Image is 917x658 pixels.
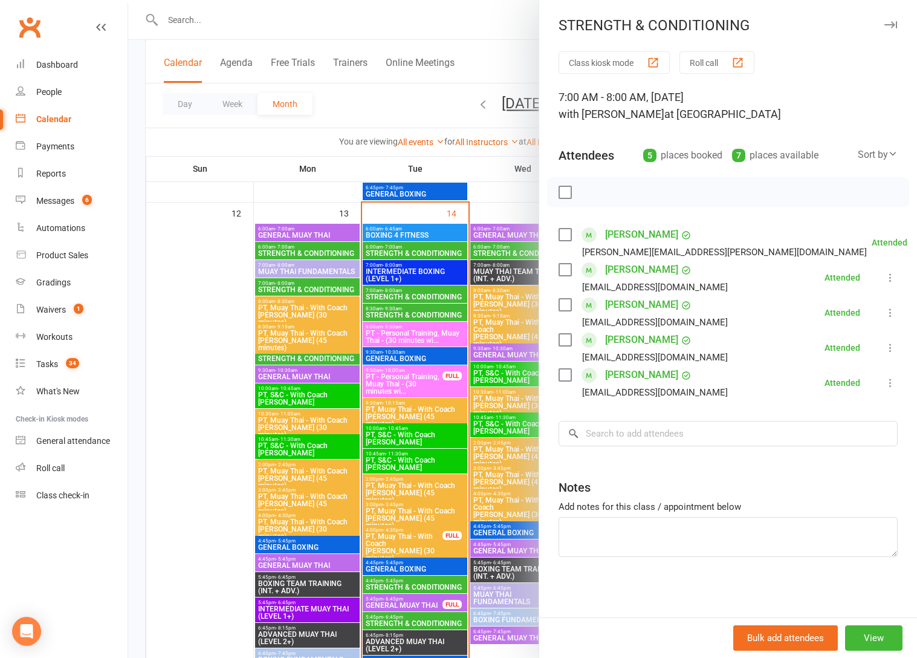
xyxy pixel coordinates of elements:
div: General attendance [36,436,110,446]
div: Gradings [36,278,71,287]
div: Notes [559,479,591,496]
button: View [845,625,902,651]
a: Automations [16,215,128,242]
a: General attendance kiosk mode [16,428,128,455]
div: Calendar [36,114,71,124]
a: Class kiosk mode [16,482,128,509]
a: Payments [16,133,128,160]
span: 6 [82,195,92,205]
div: Open Intercom Messenger [12,617,41,646]
div: STRENGTH & CONDITIONING [539,17,917,34]
div: Attended [825,273,860,282]
div: Automations [36,223,85,233]
a: Waivers 1 [16,296,128,324]
div: [EMAIL_ADDRESS][DOMAIN_NAME] [582,385,728,400]
span: with [PERSON_NAME] [559,108,664,120]
div: Payments [36,142,74,151]
a: [PERSON_NAME] [605,295,678,314]
div: Attended [825,344,860,352]
div: Waivers [36,305,66,314]
div: Attendees [559,147,614,164]
a: Product Sales [16,242,128,269]
div: [PERSON_NAME][EMAIL_ADDRESS][PERSON_NAME][DOMAIN_NAME] [582,244,867,260]
a: Messages 6 [16,187,128,215]
div: Attended [825,308,860,317]
div: 7 [732,149,745,162]
span: at [GEOGRAPHIC_DATA] [664,108,781,120]
a: [PERSON_NAME] [605,225,678,244]
div: Product Sales [36,250,88,260]
a: Workouts [16,324,128,351]
div: Attended [825,379,860,387]
a: [PERSON_NAME] [605,330,678,350]
div: [EMAIL_ADDRESS][DOMAIN_NAME] [582,279,728,295]
a: Dashboard [16,51,128,79]
a: Roll call [16,455,128,482]
div: Dashboard [36,60,78,70]
div: Class check-in [36,490,89,500]
div: Roll call [36,463,65,473]
a: Calendar [16,106,128,133]
a: Clubworx [15,12,45,42]
div: What's New [36,386,80,396]
a: What's New [16,378,128,405]
div: [EMAIL_ADDRESS][DOMAIN_NAME] [582,350,728,365]
a: People [16,79,128,106]
div: 7:00 AM - 8:00 AM, [DATE] [559,89,898,123]
button: Roll call [679,51,754,74]
div: Attended [872,238,907,247]
span: 1 [74,304,83,314]
a: Gradings [16,269,128,296]
div: Add notes for this class / appointment below [559,500,898,514]
div: 5 [643,149,656,162]
div: Messages [36,196,74,206]
div: Sort by [858,147,898,163]
div: [EMAIL_ADDRESS][DOMAIN_NAME] [582,314,728,330]
button: Bulk add attendees [733,625,838,651]
div: People [36,87,62,97]
div: Workouts [36,332,73,342]
button: Class kiosk mode [559,51,670,74]
input: Search to add attendees [559,421,898,446]
a: Reports [16,160,128,187]
a: Tasks 34 [16,351,128,378]
a: [PERSON_NAME] [605,260,678,279]
div: Tasks [36,359,58,369]
span: 34 [66,358,79,368]
div: places booked [643,147,722,164]
div: places available [732,147,818,164]
a: [PERSON_NAME] [605,365,678,385]
div: Reports [36,169,66,178]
